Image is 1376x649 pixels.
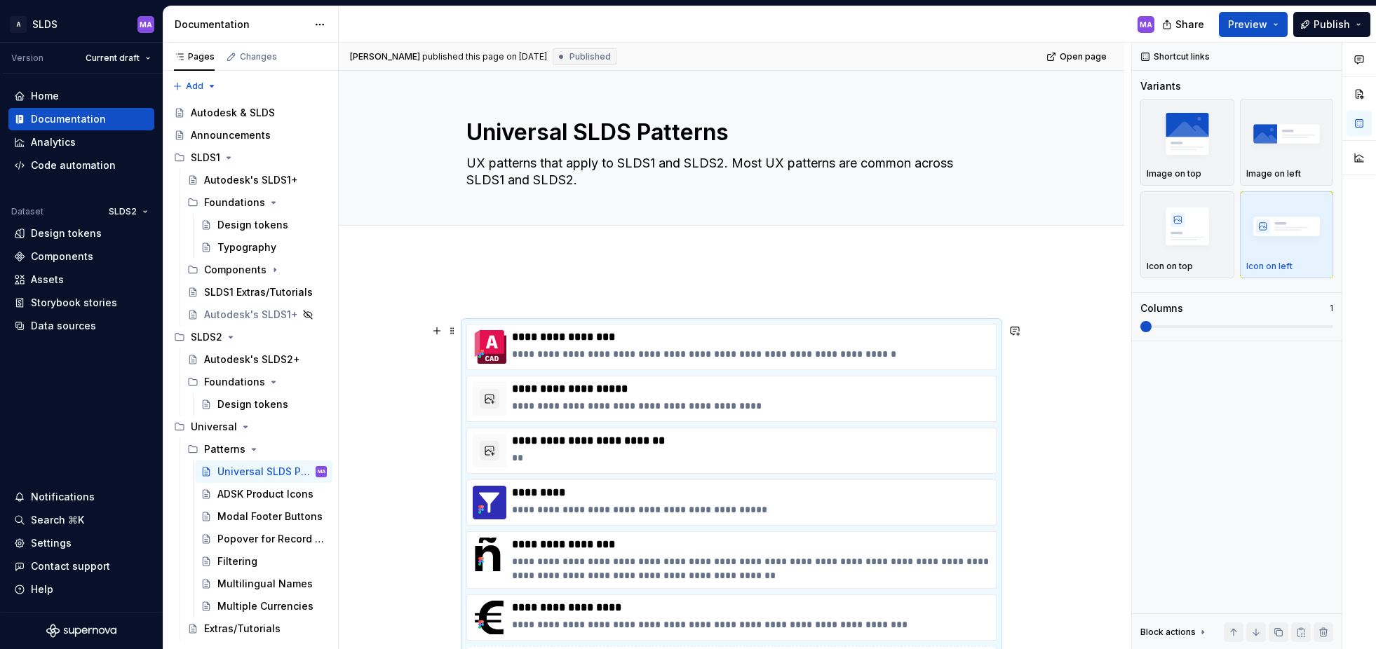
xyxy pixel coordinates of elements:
div: Filtering [217,554,257,568]
div: Storybook stories [31,296,117,310]
div: Assets [31,273,64,287]
div: Notifications [31,490,95,504]
a: SLDS1 Extras/Tutorials [182,281,332,303]
div: Foundations [204,196,265,210]
div: Autodesk's SLDS2+ [204,353,300,367]
a: Supernova Logo [46,624,116,638]
div: Contact support [31,559,110,573]
a: Open page [1042,47,1113,67]
div: Components [31,250,93,264]
div: Universal [191,420,237,434]
a: Components [8,245,154,268]
a: Modal Footer Buttons [195,505,332,528]
a: Typography [195,236,332,259]
a: Settings [8,532,154,554]
span: Share [1175,18,1204,32]
a: Code automation [8,154,154,177]
a: Multilingual Names [195,573,332,595]
div: Components [182,259,332,281]
button: placeholderIcon on left [1240,191,1334,278]
a: Multiple Currencies [195,595,332,617]
button: Help [8,578,154,601]
a: Analytics [8,131,154,153]
textarea: Universal SLDS Patterns [464,116,994,149]
p: 1 [1330,303,1333,314]
img: b948e12d-511e-449e-909c-ff4742727517.png [473,601,506,634]
div: Design tokens [217,397,288,411]
div: Foundations [182,371,332,393]
div: Version [11,53,43,64]
img: placeholder [1246,200,1328,252]
p: Icon on left [1246,261,1293,272]
div: Autodesk's SLDS1+ [204,173,298,187]
button: Publish [1293,12,1370,37]
span: Add [186,81,203,92]
a: Announcements [168,124,332,146]
a: Storybook stories [8,292,154,314]
div: Search ⌘K [31,513,84,527]
div: Page tree [168,102,332,640]
div: Design tokens [31,226,102,240]
div: published this page on [DATE] [422,51,547,62]
a: Autodesk & SLDS [168,102,332,124]
button: placeholderIcon on top [1140,191,1234,278]
div: Universal [168,416,332,438]
button: ASLDSMA [3,9,160,39]
div: Code automation [31,158,116,172]
div: Design tokens [217,218,288,232]
div: Changes [240,51,277,62]
a: Design tokens [195,214,332,236]
p: Image on top [1147,168,1201,179]
div: Autodesk's SLDS1+ [204,308,298,322]
div: Foundations [204,375,265,389]
span: Publish [1314,18,1350,32]
div: MA [318,465,325,479]
button: Notifications [8,486,154,508]
button: SLDS2 [102,202,154,221]
a: Popover for Record Previews [195,528,332,550]
button: Share [1155,12,1213,37]
button: Add [168,76,221,96]
div: SLDS1 [168,146,332,169]
a: Home [8,85,154,107]
p: Icon on top [1147,261,1193,272]
button: Current draft [79,48,157,68]
div: Universal SLDS Patterns [217,465,313,479]
span: Preview [1228,18,1267,32]
div: Modal Footer Buttons [217,510,323,524]
img: placeholder [1147,200,1228,252]
button: Search ⌘K [8,509,154,531]
div: Extras/Tutorials [204,622,281,636]
a: Autodesk's SLDS1+ [182,303,332,326]
div: Dataset [11,206,43,217]
div: Multiple Currencies [217,599,313,613]
img: 7f757ba5-ca08-4338-93bb-e2448cf228b2.png [473,330,506,364]
div: SLDS [32,18,58,32]
div: Announcements [191,128,271,142]
div: Documentation [31,112,106,126]
img: placeholder [1246,108,1328,159]
button: Contact support [8,555,154,578]
div: Components [204,263,267,277]
button: placeholderImage on top [1140,99,1234,186]
a: Design tokens [8,222,154,245]
a: Universal SLDS PatternsMA [195,460,332,483]
a: Data sources [8,315,154,337]
img: 60bc7524-39a0-4487-8eaa-c0505f1aeea3.png [473,486,506,519]
span: [PERSON_NAME] [350,51,420,62]
p: Image on left [1246,168,1301,179]
div: Home [31,89,59,103]
div: Help [31,582,53,596]
div: A [10,16,27,33]
span: Published [569,51,611,62]
img: placeholder [1147,108,1228,159]
div: Popover for Record Previews [217,532,324,546]
div: SLDS1 Extras/Tutorials [204,285,313,299]
span: Current draft [86,53,140,64]
img: a71df8b0-3bff-4432-a957-2839622c02ae.png [473,538,506,571]
div: Autodesk & SLDS [191,106,275,120]
button: Preview [1219,12,1288,37]
div: Block actions [1140,622,1208,642]
div: Variants [1140,79,1181,93]
div: Analytics [31,135,76,149]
